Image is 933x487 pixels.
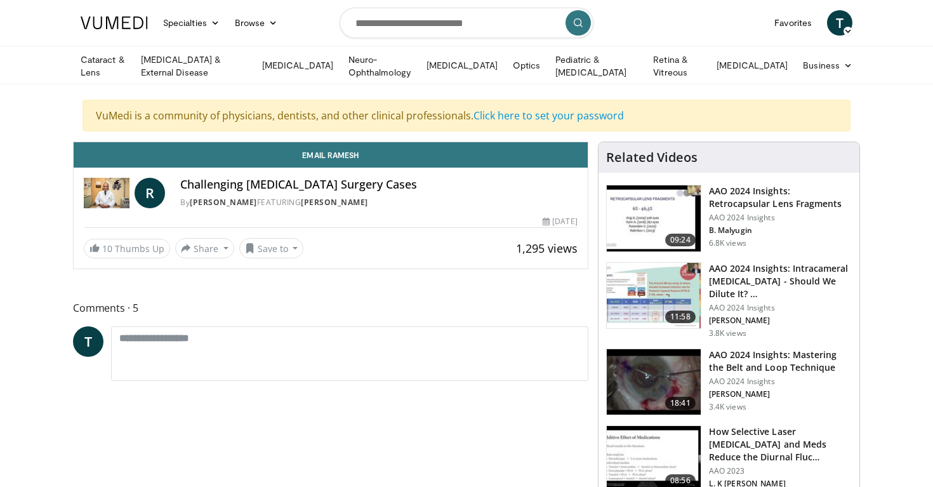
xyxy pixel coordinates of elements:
[227,10,286,36] a: Browse
[84,178,129,208] img: Dr. Ramesh Ayyala
[607,185,701,251] img: 01f52a5c-6a53-4eb2-8a1d-dad0d168ea80.150x105_q85_crop-smart_upscale.jpg
[709,303,852,313] p: AAO 2024 Insights
[190,197,257,208] a: [PERSON_NAME]
[709,466,852,476] p: AAO 2023
[709,349,852,374] h3: AAO 2024 Insights: Mastering the Belt and Loop Technique
[73,300,588,316] span: Comments 5
[709,402,746,412] p: 3.4K views
[301,197,368,208] a: [PERSON_NAME]
[709,238,746,248] p: 6.8K views
[709,213,852,223] p: AAO 2024 Insights
[473,109,624,123] a: Click here to set your password
[767,10,819,36] a: Favorites
[606,349,852,416] a: 18:41 AAO 2024 Insights: Mastering the Belt and Loop Technique AAO 2024 Insights [PERSON_NAME] 3....
[543,216,577,227] div: [DATE]
[709,425,852,464] h3: How Selective Laser [MEDICAL_DATA] and Meds Reduce the Diurnal Fluc…
[419,53,505,78] a: [MEDICAL_DATA]
[709,328,746,338] p: 3.8K views
[548,53,645,79] a: Pediatric & [MEDICAL_DATA]
[133,53,255,79] a: [MEDICAL_DATA] & External Disease
[827,10,852,36] a: T
[665,474,696,487] span: 08:56
[709,316,852,326] p: [PERSON_NAME]
[665,234,696,246] span: 09:24
[255,53,341,78] a: [MEDICAL_DATA]
[180,178,577,192] h4: Challenging [MEDICAL_DATA] Surgery Cases
[155,10,227,36] a: Specialties
[606,262,852,338] a: 11:58 AAO 2024 Insights: Intracameral [MEDICAL_DATA] - Should We Dilute It? … AAO 2024 Insights [...
[74,142,588,168] a: Email Ramesh
[606,185,852,252] a: 09:24 AAO 2024 Insights: Retrocapsular Lens Fragments AAO 2024 Insights B. Malyugin 6.8K views
[645,53,709,79] a: Retina & Vitreous
[135,178,165,208] a: R
[607,263,701,329] img: de733f49-b136-4bdc-9e00-4021288efeb7.150x105_q85_crop-smart_upscale.jpg
[84,239,170,258] a: 10 Thumbs Up
[340,8,593,38] input: Search topics, interventions
[83,100,850,131] div: VuMedi is a community of physicians, dentists, and other clinical professionals.
[709,53,795,78] a: [MEDICAL_DATA]
[709,389,852,399] p: [PERSON_NAME]
[607,349,701,415] img: 22a3a3a3-03de-4b31-bd81-a17540334f4a.150x105_q85_crop-smart_upscale.jpg
[81,17,148,29] img: VuMedi Logo
[341,53,419,79] a: Neuro-Ophthalmology
[175,238,234,258] button: Share
[516,241,578,256] span: 1,295 views
[102,243,112,255] span: 10
[73,326,103,357] a: T
[73,53,133,79] a: Cataract & Lens
[239,238,304,258] button: Save to
[709,262,852,300] h3: AAO 2024 Insights: Intracameral [MEDICAL_DATA] - Should We Dilute It? …
[606,150,698,165] h4: Related Videos
[665,397,696,410] span: 18:41
[709,185,852,210] h3: AAO 2024 Insights: Retrocapsular Lens Fragments
[665,310,696,323] span: 11:58
[709,377,852,387] p: AAO 2024 Insights
[709,225,852,236] p: B. Malyugin
[180,197,577,208] div: By FEATURING
[795,53,860,78] a: Business
[505,53,548,78] a: Optics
